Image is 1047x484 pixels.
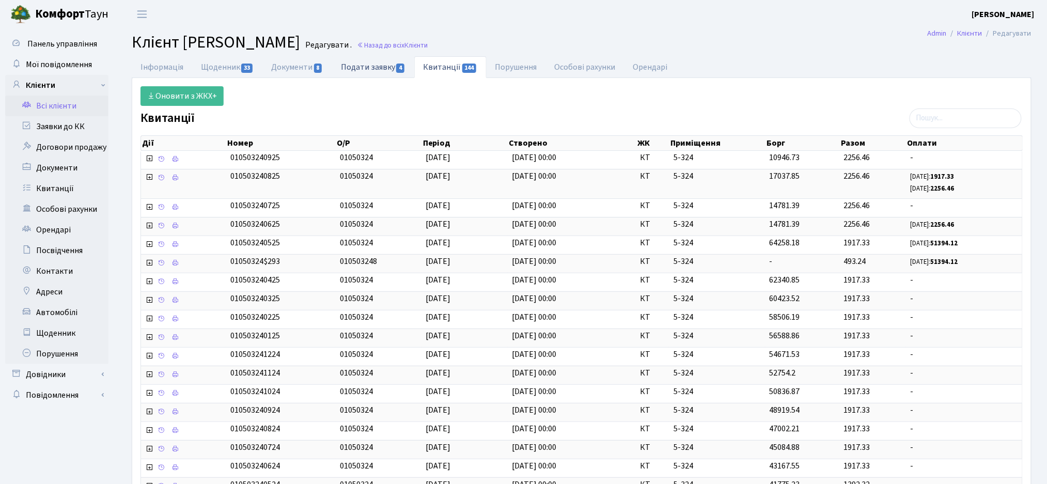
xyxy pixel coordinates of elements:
[230,349,280,360] span: 010503241224
[770,170,800,182] span: 17037.85
[674,218,761,230] span: 5-324
[640,152,665,164] span: КТ
[340,460,373,472] span: 01050324
[844,293,870,304] span: 1917.33
[907,136,1023,150] th: Оплати
[340,170,373,182] span: 01050324
[5,54,108,75] a: Мої повідомлення
[640,460,665,472] span: КТ
[770,386,800,397] span: 50836.87
[640,311,665,323] span: КТ
[512,330,556,341] span: [DATE] 00:00
[27,38,97,50] span: Панель управління
[396,64,404,73] span: 4
[404,40,428,50] span: Клієнти
[765,136,840,150] th: Борг
[426,349,451,360] span: [DATE]
[230,256,280,267] span: 01050324$293
[340,386,373,397] span: 01050324
[508,136,636,150] th: Створено
[340,330,373,341] span: 01050324
[640,237,665,249] span: КТ
[770,330,800,341] span: 56588.86
[910,330,1018,342] span: -
[230,423,280,434] span: 010503240824
[844,237,870,248] span: 1917.33
[426,460,451,472] span: [DATE]
[5,302,108,323] a: Автомобілі
[5,364,108,385] a: Довідники
[844,423,870,434] span: 1917.33
[5,240,108,261] a: Посвідчення
[982,28,1032,39] li: Редагувати
[426,330,451,341] span: [DATE]
[230,442,280,453] span: 010503240724
[640,367,665,379] span: КТ
[674,386,761,398] span: 5-324
[770,152,800,163] span: 10946.73
[426,404,451,416] span: [DATE]
[910,274,1018,286] span: -
[910,386,1018,398] span: -
[512,237,556,248] span: [DATE] 00:00
[770,256,773,267] span: -
[674,152,761,164] span: 5-324
[230,311,280,323] span: 010503240225
[930,172,954,181] b: 1917.33
[426,170,451,182] span: [DATE]
[357,40,428,50] a: Назад до всіхКлієнти
[640,200,665,212] span: КТ
[241,64,253,73] span: 33
[340,293,373,304] span: 01050324
[910,200,1018,212] span: -
[844,274,870,286] span: 1917.33
[910,152,1018,164] span: -
[230,330,280,341] span: 010503240125
[930,257,958,267] b: 51394.12
[35,6,108,23] span: Таун
[426,293,451,304] span: [DATE]
[426,442,451,453] span: [DATE]
[5,199,108,220] a: Особові рахунки
[426,311,451,323] span: [DATE]
[140,86,224,106] a: Оновити з ЖКХ+
[910,293,1018,305] span: -
[674,256,761,268] span: 5-324
[640,293,665,305] span: КТ
[844,218,870,230] span: 2256.46
[512,152,556,163] span: [DATE] 00:00
[230,367,280,379] span: 010503241124
[426,218,451,230] span: [DATE]
[640,218,665,230] span: КТ
[340,152,373,163] span: 01050324
[512,311,556,323] span: [DATE] 00:00
[10,4,31,25] img: logo.png
[340,349,373,360] span: 01050324
[230,386,280,397] span: 010503241024
[912,23,1047,44] nav: breadcrumb
[844,367,870,379] span: 1917.33
[512,404,556,416] span: [DATE] 00:00
[132,56,192,78] a: Інформація
[770,423,800,434] span: 47002.21
[462,64,477,73] span: 144
[5,158,108,178] a: Документи
[426,237,451,248] span: [DATE]
[640,349,665,361] span: КТ
[910,460,1018,472] span: -
[674,274,761,286] span: 5-324
[770,367,796,379] span: 52754.2
[674,237,761,249] span: 5-324
[770,274,800,286] span: 62340.85
[5,137,108,158] a: Договори продажу
[674,330,761,342] span: 5-324
[512,442,556,453] span: [DATE] 00:00
[5,261,108,282] a: Контакти
[340,256,377,267] span: 010503248
[910,442,1018,454] span: -
[35,6,85,22] b: Комфорт
[624,56,677,78] a: Орендарі
[512,423,556,434] span: [DATE] 00:00
[340,237,373,248] span: 01050324
[230,274,280,286] span: 010503240425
